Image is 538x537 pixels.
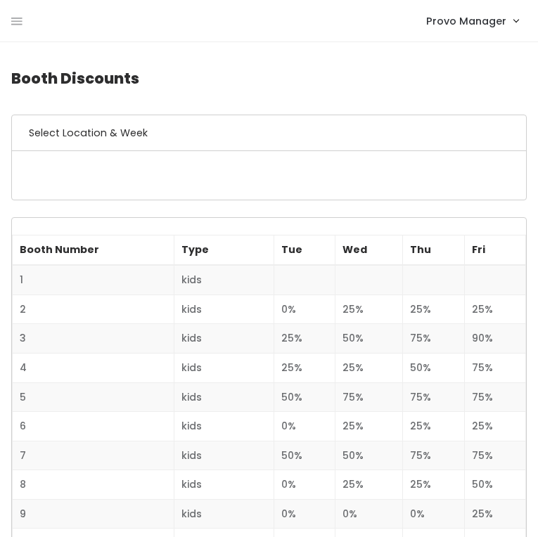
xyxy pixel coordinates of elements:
[335,295,403,324] td: 25%
[464,235,525,266] th: Fri
[403,324,464,354] td: 75%
[174,470,274,500] td: kids
[174,324,274,354] td: kids
[426,13,506,29] span: Provo Manager
[274,499,335,529] td: 0%
[335,499,403,529] td: 0%
[274,235,335,266] th: Tue
[403,441,464,470] td: 75%
[403,295,464,324] td: 25%
[174,295,274,324] td: kids
[335,470,403,500] td: 25%
[403,382,464,412] td: 75%
[174,441,274,470] td: kids
[13,382,174,412] td: 5
[13,353,174,382] td: 4
[464,412,525,441] td: 25%
[11,59,527,98] h4: Booth Discounts
[403,412,464,441] td: 25%
[464,470,525,500] td: 50%
[174,235,274,266] th: Type
[274,470,335,500] td: 0%
[13,235,174,266] th: Booth Number
[335,412,403,441] td: 25%
[13,499,174,529] td: 9
[335,441,403,470] td: 50%
[13,470,174,500] td: 8
[274,441,335,470] td: 50%
[403,235,464,266] th: Thu
[274,412,335,441] td: 0%
[13,412,174,441] td: 6
[174,412,274,441] td: kids
[174,353,274,382] td: kids
[464,324,525,354] td: 90%
[13,324,174,354] td: 3
[403,499,464,529] td: 0%
[13,441,174,470] td: 7
[403,470,464,500] td: 25%
[335,324,403,354] td: 50%
[464,441,525,470] td: 75%
[403,353,464,382] td: 50%
[335,382,403,412] td: 75%
[464,499,525,529] td: 25%
[274,382,335,412] td: 50%
[464,382,525,412] td: 75%
[274,324,335,354] td: 25%
[174,499,274,529] td: kids
[174,382,274,412] td: kids
[12,115,526,151] h6: Select Location & Week
[412,6,532,36] a: Provo Manager
[464,295,525,324] td: 25%
[274,353,335,382] td: 25%
[464,353,525,382] td: 75%
[274,295,335,324] td: 0%
[335,235,403,266] th: Wed
[335,353,403,382] td: 25%
[13,265,174,295] td: 1
[13,295,174,324] td: 2
[174,265,274,295] td: kids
